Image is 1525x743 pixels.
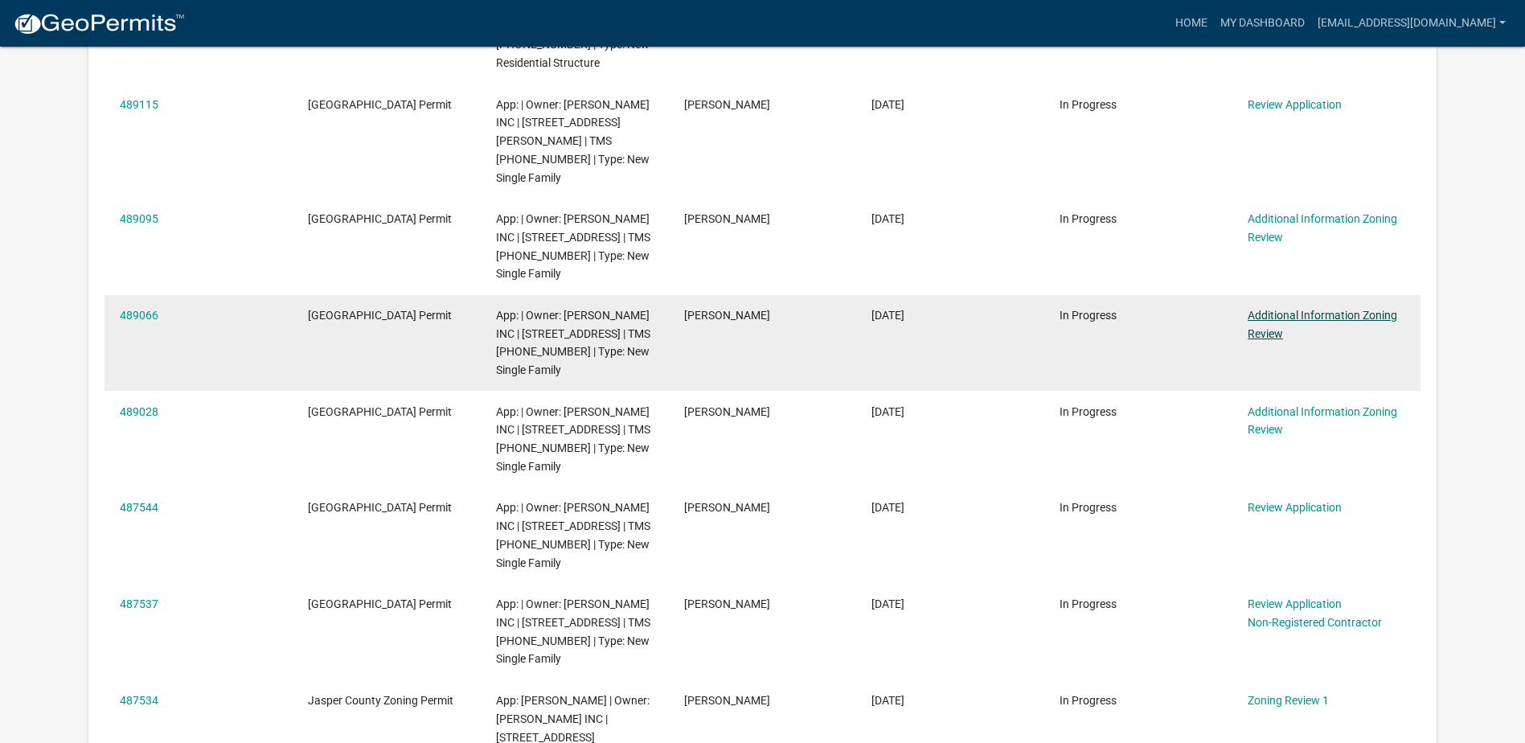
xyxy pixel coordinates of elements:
[120,597,158,610] a: 487537
[120,98,158,111] a: 489115
[1248,98,1342,111] a: Review Application
[684,405,770,418] span: Lisa Johnston
[120,212,158,225] a: 489095
[1248,405,1397,437] a: Additional Information Zoning Review
[684,212,770,225] span: Lisa Johnston
[496,212,650,280] span: App: | Owner: D R HORTON INC | 8 CASTLE HILL Dr | TMS 091-02-00-165 | Type: New Single Family
[1060,98,1117,111] span: In Progress
[1060,597,1117,610] span: In Progress
[308,405,452,418] span: Jasper County Building Permit
[871,405,904,418] span: 10/07/2025
[308,309,452,322] span: Jasper County Building Permit
[496,98,650,184] span: App: | Owner: D R HORTON INC | 186 CASTLE HILL Rd | TMS 091-02-00-173 | Type: New Single Family
[1060,694,1117,707] span: In Progress
[120,309,158,322] a: 489066
[120,501,158,514] a: 487544
[1248,212,1397,244] a: Additional Information Zoning Review
[120,405,158,418] a: 489028
[871,212,904,225] span: 10/07/2025
[496,501,650,569] span: App: | Owner: D R HORTON INC | 8 CASTLE HILL Dr | TMS 091-02-00-165 | Type: New Single Family
[1060,212,1117,225] span: In Progress
[120,694,158,707] a: 487534
[1248,597,1342,610] a: Review Application
[1248,616,1382,629] a: Non-Registered Contractor
[684,98,770,111] span: Lisa Johnston
[684,694,770,707] span: Lisa Johnston
[1060,405,1117,418] span: In Progress
[1214,8,1311,39] a: My Dashboard
[871,501,904,514] span: 10/03/2025
[496,597,650,665] span: App: | Owner: D R HORTON INC | 94 CASTLE HILL Dr | TMS 091-02-00-168 | Type: New Single Family
[496,405,650,473] span: App: | Owner: D R HORTON INC | 240 CASTLE HILL Dr | TMS 091-02-00-177 | Type: New Single Family
[871,694,904,707] span: 10/03/2025
[308,98,452,111] span: Jasper County Building Permit
[1248,501,1342,514] a: Review Application
[308,597,452,610] span: Jasper County Building Permit
[1169,8,1214,39] a: Home
[1060,501,1117,514] span: In Progress
[684,501,770,514] span: Lisa Johnston
[1248,694,1329,707] a: Zoning Review 1
[1248,309,1397,340] a: Additional Information Zoning Review
[308,694,453,707] span: Jasper County Zoning Permit
[871,597,904,610] span: 10/03/2025
[308,501,452,514] span: Jasper County Building Permit
[871,309,904,322] span: 10/07/2025
[496,309,650,376] span: App: | Owner: D R HORTON INC | 94 CASTLE HILL Dr | TMS 091-02-00-168 | Type: New Single Family
[1311,8,1512,39] a: [EMAIL_ADDRESS][DOMAIN_NAME]
[308,212,452,225] span: Jasper County Building Permit
[1060,309,1117,322] span: In Progress
[684,309,770,322] span: Lisa Johnston
[684,597,770,610] span: Lisa Johnston
[871,98,904,111] span: 10/07/2025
